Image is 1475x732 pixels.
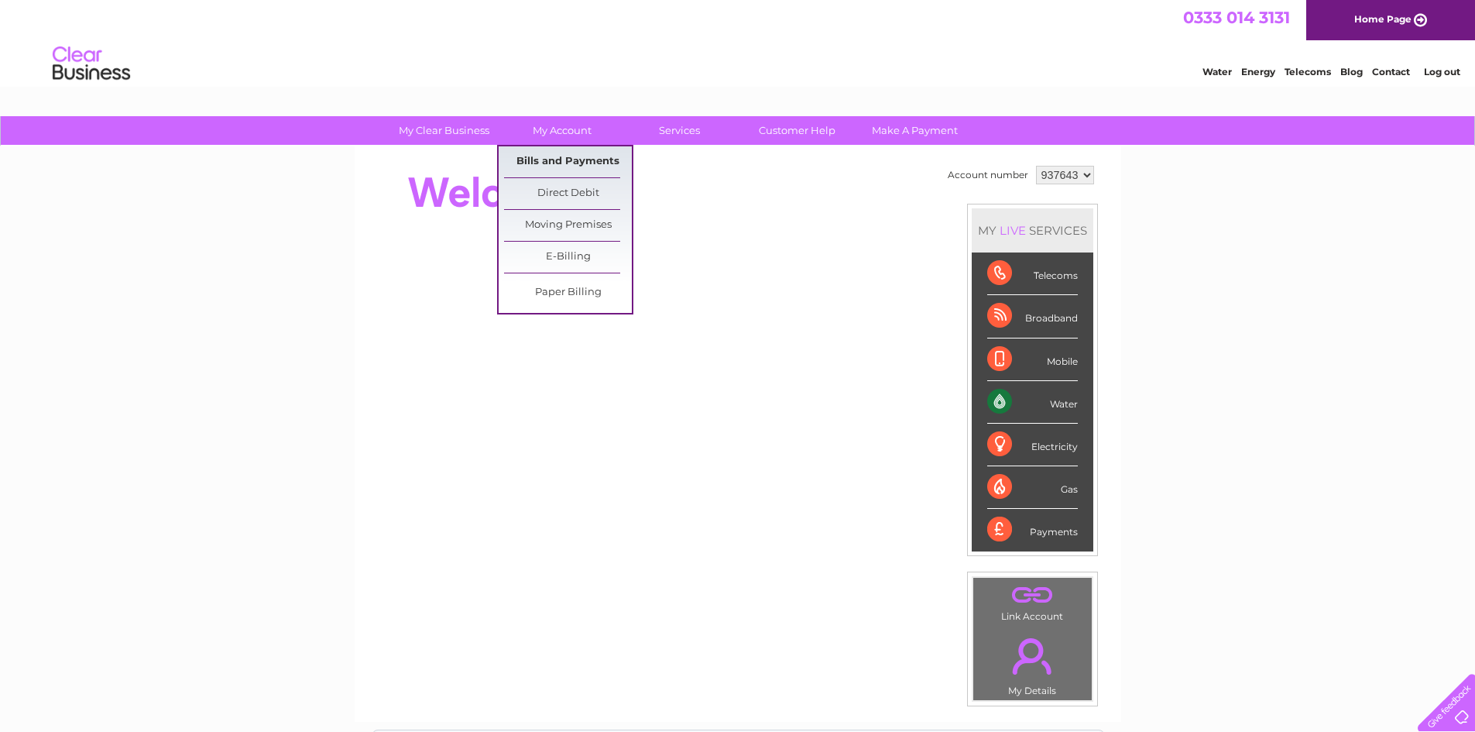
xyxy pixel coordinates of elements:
a: Contact [1372,66,1410,77]
div: Mobile [987,339,1078,381]
a: Direct Debit [504,178,632,209]
a: . [977,629,1088,683]
a: Moving Premises [504,210,632,241]
a: Energy [1241,66,1275,77]
a: Telecoms [1285,66,1331,77]
div: MY SERVICES [972,208,1093,253]
a: 0333 014 3131 [1183,8,1290,27]
a: Make A Payment [851,116,979,145]
div: LIVE [996,223,1029,238]
a: Blog [1340,66,1363,77]
a: My Clear Business [380,116,508,145]
td: Link Account [972,577,1093,626]
a: Services [616,116,743,145]
div: Payments [987,509,1078,551]
a: . [977,582,1088,609]
a: Paper Billing [504,277,632,308]
div: Clear Business is a trading name of Verastar Limited (registered in [GEOGRAPHIC_DATA] No. 3667643... [372,9,1104,75]
a: My Account [498,116,626,145]
a: Customer Help [733,116,861,145]
img: logo.png [52,40,131,88]
a: Water [1202,66,1232,77]
div: Telecoms [987,253,1078,295]
td: Account number [944,162,1032,188]
div: Electricity [987,424,1078,466]
div: Water [987,381,1078,424]
div: Gas [987,466,1078,509]
div: Broadband [987,295,1078,338]
td: My Details [972,625,1093,701]
a: Bills and Payments [504,146,632,177]
a: E-Billing [504,242,632,273]
a: Log out [1424,66,1460,77]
